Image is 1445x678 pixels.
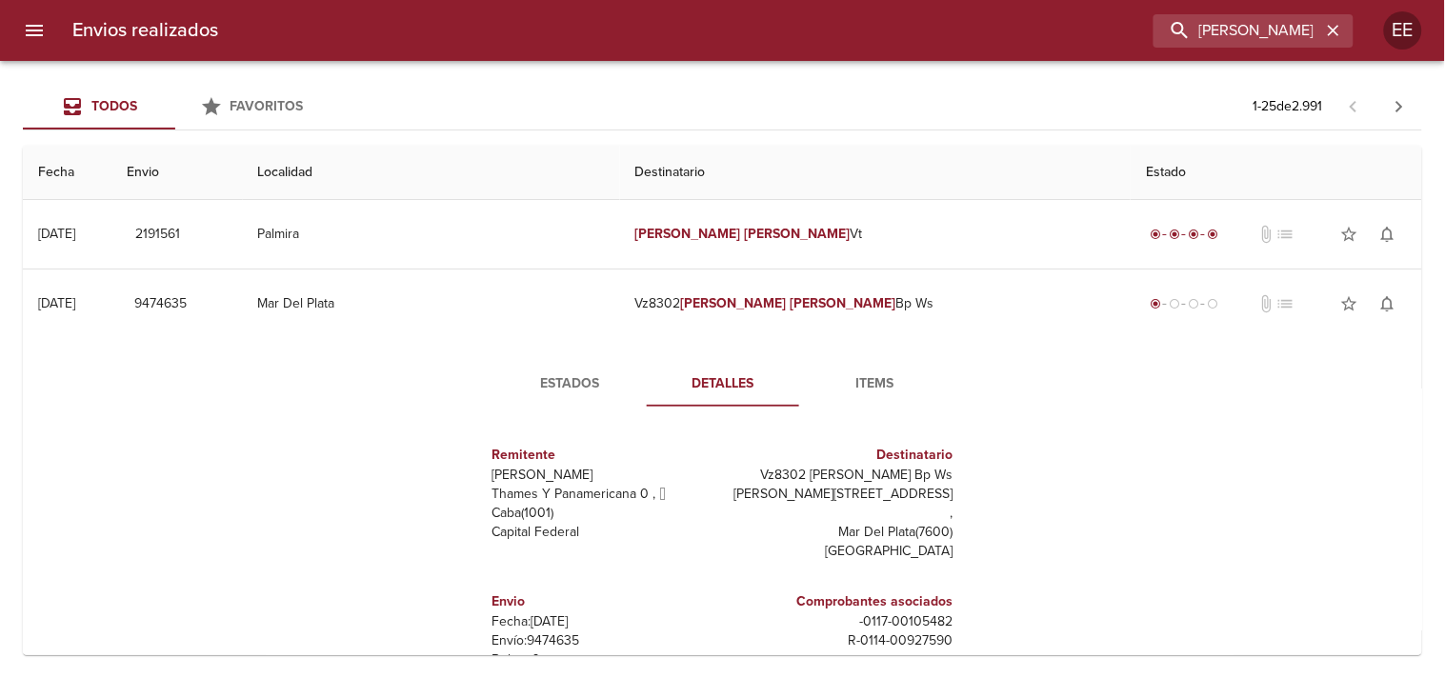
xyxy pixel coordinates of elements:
[731,542,953,561] p: [GEOGRAPHIC_DATA]
[1207,229,1218,240] span: radio_button_checked
[1340,225,1359,244] span: star_border
[1257,225,1276,244] span: No tiene documentos adjuntos
[731,523,953,542] p: Mar Del Plata ( 7600 )
[811,372,940,396] span: Items
[1369,285,1407,323] button: Activar notificaciones
[1376,84,1422,130] span: Pagina siguiente
[620,200,1132,269] td: Vt
[492,650,715,669] p: Bultos: 6
[23,146,112,200] th: Fecha
[91,98,137,114] span: Todos
[1146,225,1222,244] div: Entregado
[1154,14,1321,48] input: buscar
[731,445,953,466] h6: Destinatario
[243,146,620,200] th: Localidad
[744,226,850,242] em: [PERSON_NAME]
[492,445,715,466] h6: Remitente
[1150,298,1161,309] span: radio_button_checked
[635,226,741,242] em: [PERSON_NAME]
[135,292,188,316] span: 9474635
[72,15,218,46] h6: Envios realizados
[38,226,75,242] div: [DATE]
[1207,298,1218,309] span: radio_button_unchecked
[492,504,715,523] p: Caba ( 1001 )
[128,217,189,252] button: 2191561
[1146,294,1222,313] div: Generado
[492,631,715,650] p: Envío: 9474635
[1340,294,1359,313] span: star_border
[1331,96,1376,115] span: Pagina anterior
[658,372,788,396] span: Detalles
[23,84,328,130] div: Tabs Envios
[620,269,1132,338] td: Vz8302 Bp Ws
[790,295,895,311] em: [PERSON_NAME]
[1169,229,1180,240] span: radio_button_checked
[243,269,620,338] td: Mar Del Plata
[492,485,715,504] p: Thames Y Panamericana 0 ,  
[11,8,57,53] button: menu
[492,591,715,612] h6: Envio
[1254,97,1323,116] p: 1 - 25 de 2.991
[1169,298,1180,309] span: radio_button_unchecked
[231,98,304,114] span: Favoritos
[1378,294,1397,313] span: notifications_none
[1131,146,1422,200] th: Estado
[731,612,953,631] p: - 0117 - 00105482
[1257,294,1276,313] span: No tiene documentos adjuntos
[128,287,195,322] button: 9474635
[112,146,243,200] th: Envio
[506,372,635,396] span: Estados
[1378,225,1397,244] span: notifications_none
[492,466,715,485] p: [PERSON_NAME]
[1331,215,1369,253] button: Agregar a favoritos
[38,295,75,311] div: [DATE]
[492,523,715,542] p: Capital Federal
[1150,229,1161,240] span: radio_button_checked
[681,295,787,311] em: [PERSON_NAME]
[1276,225,1295,244] span: No tiene pedido asociado
[492,612,715,631] p: Fecha: [DATE]
[135,223,181,247] span: 2191561
[620,146,1132,200] th: Destinatario
[731,466,953,485] p: Vz8302 [PERSON_NAME] Bp Ws
[494,361,952,407] div: Tabs detalle de guia
[243,200,620,269] td: Palmira
[1384,11,1422,50] div: EE
[731,485,953,523] p: [PERSON_NAME][STREET_ADDRESS] ,
[1369,215,1407,253] button: Activar notificaciones
[1276,294,1295,313] span: No tiene pedido asociado
[731,631,953,650] p: R - 0114 - 00927590
[731,591,953,612] h6: Comprobantes asociados
[1188,298,1199,309] span: radio_button_unchecked
[1188,229,1199,240] span: radio_button_checked
[1331,285,1369,323] button: Agregar a favoritos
